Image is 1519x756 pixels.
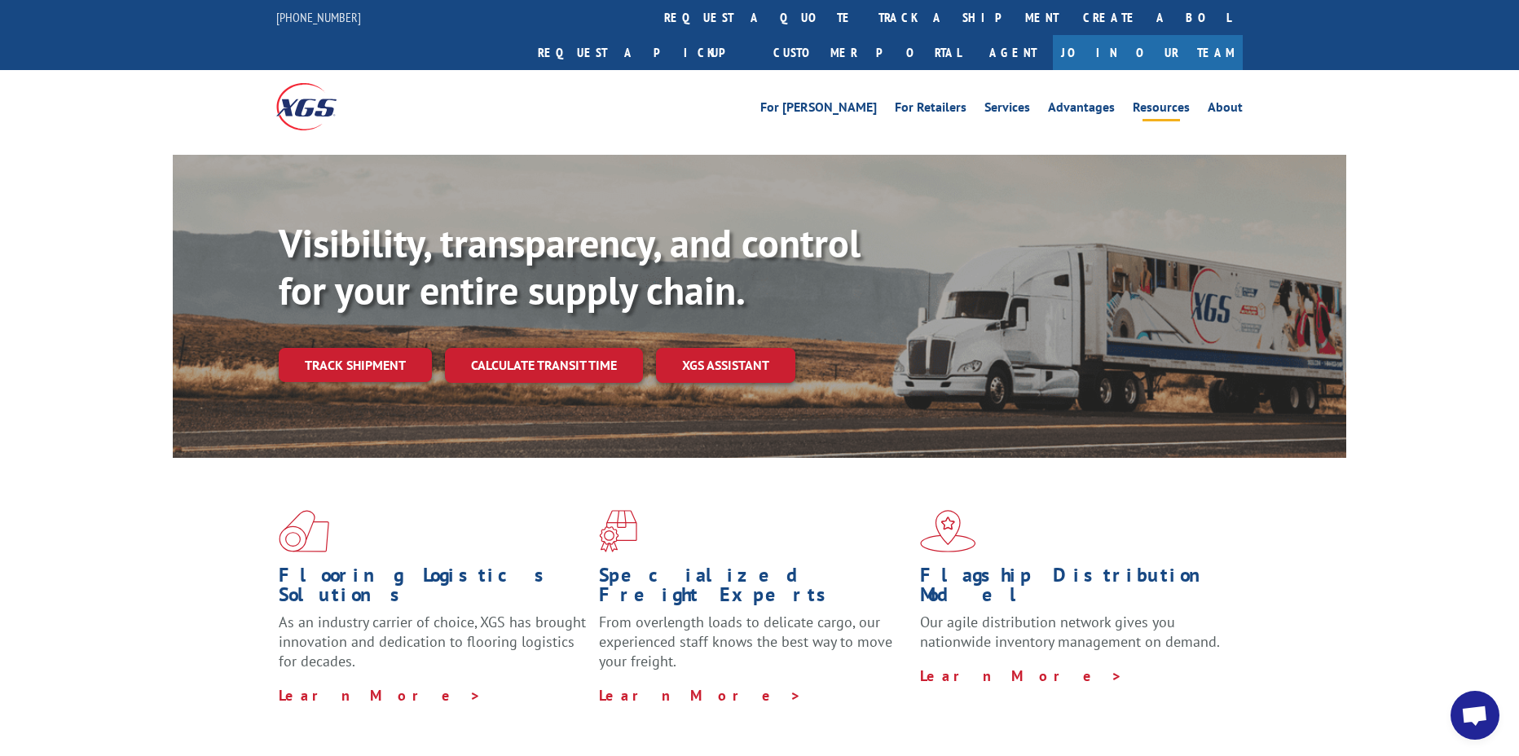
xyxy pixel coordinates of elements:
a: Join Our Team [1053,35,1243,70]
a: Services [984,101,1030,119]
h1: Flooring Logistics Solutions [279,565,587,613]
h1: Specialized Freight Experts [599,565,907,613]
a: Learn More > [279,686,482,705]
p: From overlength loads to delicate cargo, our experienced staff knows the best way to move your fr... [599,613,907,685]
img: xgs-icon-total-supply-chain-intelligence-red [279,510,329,552]
a: Agent [973,35,1053,70]
a: [PHONE_NUMBER] [276,9,361,25]
a: Learn More > [920,666,1123,685]
a: Track shipment [279,348,432,382]
span: As an industry carrier of choice, XGS has brought innovation and dedication to flooring logistics... [279,613,586,670]
a: Calculate transit time [445,348,643,383]
h1: Flagship Distribution Model [920,565,1228,613]
a: Learn More > [599,686,802,705]
a: About [1208,101,1243,119]
div: Open chat [1451,691,1499,740]
a: Request a pickup [526,35,761,70]
a: Customer Portal [761,35,973,70]
span: Our agile distribution network gives you nationwide inventory management on demand. [920,613,1220,651]
b: Visibility, transparency, and control for your entire supply chain. [279,218,861,315]
a: Resources [1133,101,1190,119]
a: For [PERSON_NAME] [760,101,877,119]
a: Advantages [1048,101,1115,119]
img: xgs-icon-focused-on-flooring-red [599,510,637,552]
img: xgs-icon-flagship-distribution-model-red [920,510,976,552]
a: XGS ASSISTANT [656,348,795,383]
a: For Retailers [895,101,966,119]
